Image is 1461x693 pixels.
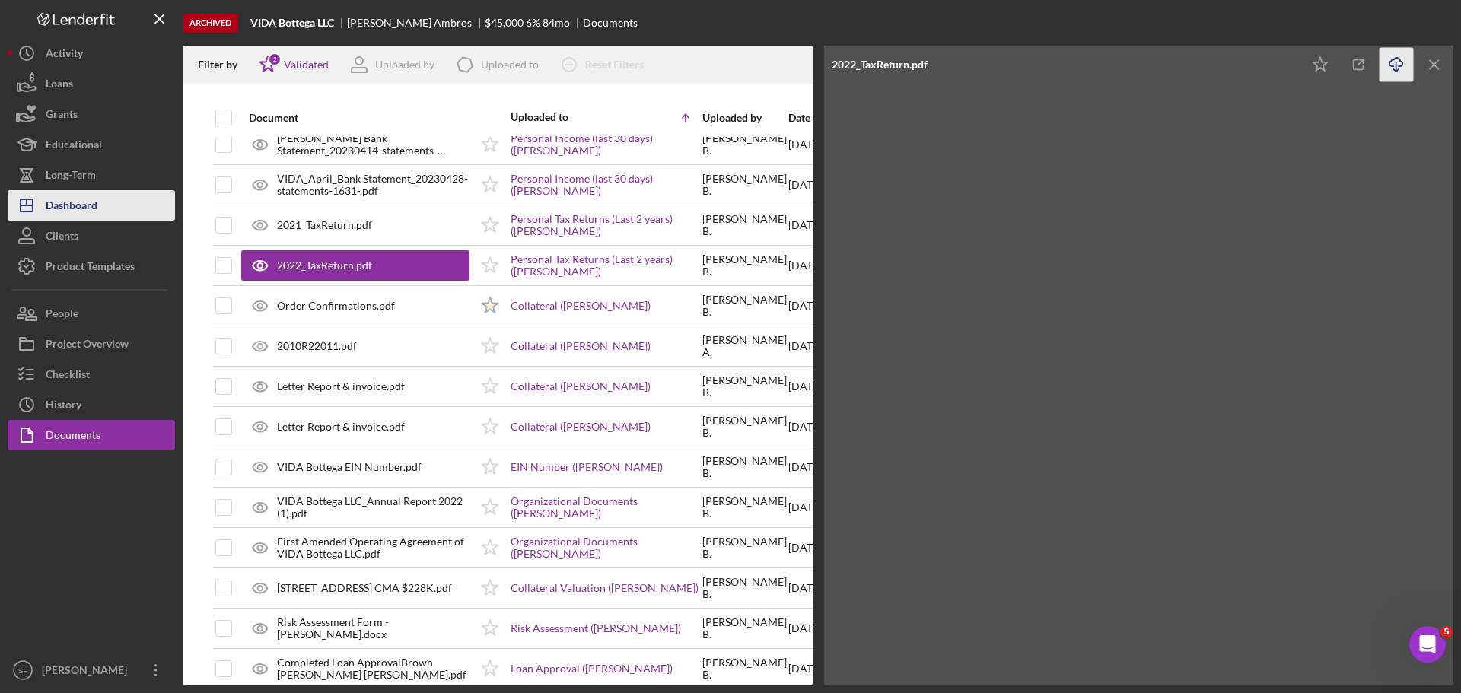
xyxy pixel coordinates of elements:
div: [DATE] [788,488,822,526]
div: [PERSON_NAME] B . [702,213,787,237]
div: 2022_TaxReturn.pdf [832,59,928,71]
a: Personal Tax Returns (Last 2 years) ([PERSON_NAME]) [511,213,701,237]
div: [PERSON_NAME] [38,655,137,689]
div: Order Confirmations.pdf [277,300,395,312]
div: Date [788,112,822,124]
div: [PERSON_NAME] B . [702,616,787,641]
div: [DATE] [788,650,822,688]
div: Uploaded to [511,111,606,123]
b: VIDA Bottega LLC [250,17,334,29]
div: 2022_TaxReturn.pdf [277,259,372,272]
div: [DATE] [788,327,822,365]
div: First Amended Operating Agreement of VIDA Bottega LLC.pdf [277,536,469,560]
div: [DATE] [788,206,822,244]
div: Reset Filters [585,49,644,80]
a: Personal Income (last 30 days) ([PERSON_NAME]) [511,132,701,157]
a: Organizational Documents ([PERSON_NAME]) [511,536,701,560]
span: 5 [1440,626,1453,638]
div: [DATE] [788,529,822,567]
div: Letter Report & invoice.pdf [277,421,405,433]
div: Letter Report & invoice.pdf [277,380,405,393]
div: VIDA_April_Bank Statement_20230428-statements-1631-.pdf [277,173,469,197]
a: Collateral ([PERSON_NAME]) [511,421,651,433]
div: Document [249,112,469,124]
div: [STREET_ADDRESS] CMA $228K.pdf [277,582,452,594]
div: [PERSON_NAME] B . [702,173,787,197]
div: [DATE] [788,246,822,285]
div: Risk Assessment Form - [PERSON_NAME].docx [277,616,469,641]
div: Completed Loan ApprovalBrown [PERSON_NAME] [PERSON_NAME].pdf [277,656,469,681]
div: [PERSON_NAME] B . [702,132,787,157]
div: 2021_TaxReturn.pdf [277,219,372,231]
div: Uploaded to [481,59,539,71]
div: VIDA Bottega EIN Number.pdf [277,461,422,473]
div: [PERSON_NAME] B . [702,455,787,479]
div: [DATE] [788,367,822,405]
div: [PERSON_NAME] B . [702,656,787,681]
div: [PERSON_NAME] B . [702,294,787,318]
a: Collateral ([PERSON_NAME]) [511,340,651,352]
a: EIN Number ([PERSON_NAME]) [511,461,663,473]
div: [PERSON_NAME] Ambros [347,17,485,29]
div: 2010R22011.pdf [277,340,357,352]
iframe: File preview [824,84,1454,685]
div: $45,000 [485,17,524,29]
iframe: Intercom live chat [1409,626,1446,663]
a: Collateral ([PERSON_NAME]) [511,300,651,312]
div: Filter by [198,59,249,71]
div: [DATE] [788,448,822,486]
div: [DATE] [788,126,822,164]
div: [DATE] [788,609,822,647]
div: [DATE] [788,569,822,607]
div: [PERSON_NAME] A . [702,334,787,358]
button: Reset Filters [550,49,659,80]
div: Archived [183,14,238,33]
div: [PERSON_NAME] B . [702,576,787,600]
div: VIDA Bottega LLC_Annual Report 2022 (1).pdf [277,495,469,520]
div: [PERSON_NAME] B . [702,415,787,439]
a: Organizational Documents ([PERSON_NAME]) [511,495,701,520]
div: Validated [284,59,329,71]
div: [PERSON_NAME] B . [702,495,787,520]
div: 2 [268,52,282,66]
div: [PERSON_NAME] B . [702,374,787,399]
a: Collateral Valuation ([PERSON_NAME]) [511,582,699,594]
text: SF [18,666,27,675]
div: Documents [583,17,638,29]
